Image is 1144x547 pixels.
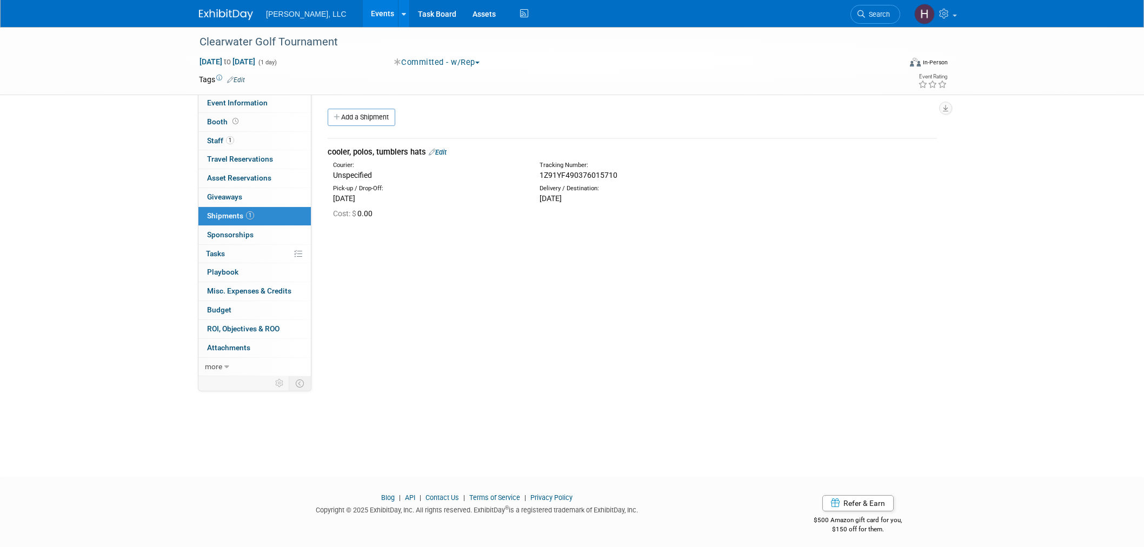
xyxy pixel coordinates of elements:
a: Booth [198,113,311,131]
div: $150 off for them. [771,525,946,534]
a: Edit [429,148,447,156]
a: Event Information [198,94,311,112]
span: ROI, Objectives & ROO [207,324,280,333]
a: Travel Reservations [198,150,311,169]
span: Event Information [207,98,268,107]
a: Budget [198,301,311,319]
span: Shipments [207,211,254,220]
span: Attachments [207,343,250,352]
span: 1Z91YF490376015710 [540,171,617,179]
span: Budget [207,305,231,314]
button: Committed - w/Rep [390,57,484,68]
div: Delivery / Destination: [540,184,730,193]
span: Playbook [207,268,238,276]
span: 1 [226,136,234,144]
div: Tracking Number: [540,161,782,170]
a: API [405,493,415,502]
td: Toggle Event Tabs [289,376,311,390]
div: [DATE] [540,193,730,204]
img: Format-Inperson.png [910,58,921,66]
span: more [205,362,222,371]
div: [DATE] [333,193,523,204]
span: | [522,493,529,502]
div: In-Person [922,58,948,66]
td: Tags [199,74,245,85]
a: Sponsorships [198,226,311,244]
span: Travel Reservations [207,155,273,163]
div: Unspecified [333,170,523,181]
span: Search [865,10,890,18]
img: ExhibitDay [199,9,253,20]
span: Cost: $ [333,209,357,218]
div: $500 Amazon gift card for you, [771,509,946,533]
a: Blog [381,493,395,502]
a: Attachments [198,339,311,357]
span: 1 [246,211,254,219]
a: Add a Shipment [328,109,395,126]
a: Privacy Policy [530,493,573,502]
a: Search [850,5,900,24]
span: [PERSON_NAME], LLC [266,10,347,18]
span: Staff [207,136,234,145]
span: (1 day) [257,59,277,66]
img: Hannah Mulholland [914,4,935,24]
span: Tasks [206,249,225,258]
span: | [396,493,403,502]
a: Contact Us [425,493,459,502]
div: Event Format [836,56,948,72]
div: Clearwater Golf Tournament [196,32,884,52]
a: Tasks [198,245,311,263]
a: Edit [227,76,245,84]
span: Asset Reservations [207,174,271,182]
a: Staff1 [198,132,311,150]
a: Giveaways [198,188,311,206]
div: Copyright © 2025 ExhibitDay, Inc. All rights reserved. ExhibitDay is a registered trademark of Ex... [199,503,755,515]
a: Playbook [198,263,311,282]
span: [DATE] [DATE] [199,57,256,66]
sup: ® [505,505,509,511]
a: Terms of Service [469,493,520,502]
a: Refer & Earn [822,495,894,511]
span: Booth [207,117,241,126]
span: | [461,493,468,502]
a: Asset Reservations [198,169,311,188]
a: more [198,358,311,376]
div: Pick-up / Drop-Off: [333,184,523,193]
span: 0.00 [333,209,377,218]
span: | [417,493,424,502]
a: ROI, Objectives & ROO [198,320,311,338]
a: Shipments1 [198,207,311,225]
div: cooler, polos, tumblers hats [328,146,937,158]
div: Event Rating [918,74,947,79]
span: Sponsorships [207,230,254,239]
div: Courier: [333,161,523,170]
span: to [222,57,232,66]
td: Personalize Event Tab Strip [270,376,289,390]
span: Misc. Expenses & Credits [207,286,291,295]
a: Misc. Expenses & Credits [198,282,311,301]
span: Giveaways [207,192,242,201]
span: Booth not reserved yet [230,117,241,125]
